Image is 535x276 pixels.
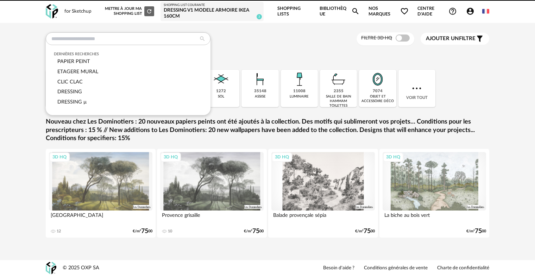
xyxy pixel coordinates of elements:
[164,3,260,7] div: Shopping List courante
[133,229,152,234] div: €/m² 00
[212,70,231,89] img: Sol.png
[146,9,152,13] span: Refresh icon
[164,7,260,20] div: dressing V1 modele Armoire IKEA 160cm
[364,229,371,234] span: 75
[383,211,486,225] div: La biche au bois vert
[271,211,375,225] div: Balade provençale sépia
[57,99,87,105] span: DRESSING µ
[141,229,148,234] span: 75
[244,229,264,234] div: €/m² 00
[268,149,378,237] a: 3D HQ Balade provençale sépia €/m²7500
[46,118,489,143] a: Nouveau chez Les Dominotiers : 20 nouveaux papiers peints ont été ajoutés à la collection. Des mo...
[466,229,486,234] div: €/m² 00
[329,70,348,89] img: Salle%20de%20bain.png
[46,149,156,237] a: 3D HQ [GEOGRAPHIC_DATA] 12 €/m²7500
[351,7,360,15] span: Magnify icon
[482,8,489,15] img: fr
[54,52,203,57] div: Dernières recherches
[355,229,375,234] div: €/m² 00
[57,89,82,94] span: DRESSING
[103,6,154,16] div: Mettre à jour ma Shopping List
[398,70,435,107] div: Voir tout
[57,79,83,84] span: CLIC CLAC
[257,14,262,19] span: 3
[400,7,409,15] span: Heart Outline icon
[379,149,489,237] a: 3D HQ La biche au bois vert €/m²7500
[410,82,423,95] img: more.7b13dc1.svg
[361,36,392,40] span: Filtre 3D HQ
[57,69,98,74] span: ETAGERE MURAL
[49,211,152,225] div: [GEOGRAPHIC_DATA]
[383,152,403,162] div: 3D HQ
[364,265,428,271] a: Conditions générales de vente
[448,7,457,15] span: Help Circle Outline icon
[334,89,344,94] div: 2355
[160,152,181,162] div: 3D HQ
[57,59,90,64] span: PAPIER PEINT
[368,70,387,89] img: Miroir.png
[476,34,484,43] span: Filter icon
[290,94,309,99] div: luminaire
[272,152,292,162] div: 3D HQ
[63,265,99,271] div: © 2025 OXP SA
[426,36,459,41] span: Ajouter un
[293,89,306,94] div: 11008
[421,33,489,45] button: Ajouter unfiltre Filter icon
[373,89,383,94] div: 7074
[64,8,92,15] div: for Sketchup
[426,35,476,42] span: filtre
[437,265,489,271] a: Charte de confidentialité
[466,7,478,15] span: Account Circle icon
[322,94,355,108] div: salle de bain hammam toilettes
[361,94,394,103] div: objet et accessoire déco
[216,89,226,94] div: 1272
[168,229,172,234] div: 10
[252,229,259,234] span: 75
[160,211,264,225] div: Provence grisaille
[254,89,266,94] div: 35148
[57,229,61,234] div: 12
[323,265,354,271] a: Besoin d'aide ?
[290,70,309,89] img: Luminaire.png
[251,70,270,89] img: Assise.png
[49,152,70,162] div: 3D HQ
[255,94,266,99] div: assise
[466,7,474,15] span: Account Circle icon
[46,262,56,274] img: OXP
[46,4,58,19] img: OXP
[417,6,457,17] span: Centre d'aideHelp Circle Outline icon
[164,3,260,20] a: Shopping List courante dressing V1 modele Armoire IKEA 160cm 3
[475,229,482,234] span: 75
[157,149,267,237] a: 3D HQ Provence grisaille 10 €/m²7500
[218,94,224,99] div: sol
